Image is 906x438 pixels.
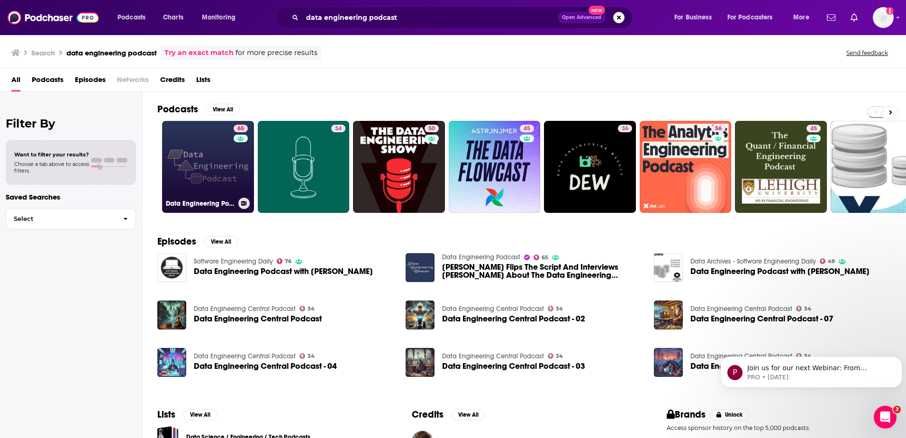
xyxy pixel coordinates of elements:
span: 45 [810,124,817,134]
a: 45 [449,121,541,213]
span: 50 [428,124,435,134]
h3: Search [31,48,55,57]
span: 45 [524,124,530,134]
a: All [11,72,20,91]
img: Data Engineering Central Podcast [157,301,186,329]
img: Podchaser - Follow, Share and Rate Podcasts [8,9,99,27]
span: Logged in as WE_Broadcast1 [873,7,894,28]
p: Saved Searches [6,192,136,201]
iframe: Intercom notifications message [716,337,906,403]
img: Joe Reis Flips The Script And Interviews Tobias Macey About The Data Engineering Podcast [406,253,435,282]
span: New [589,6,606,15]
span: Data Engineering Podcast with [PERSON_NAME] [194,267,373,275]
span: Charts [163,11,183,24]
iframe: Intercom live chat [874,406,897,429]
button: View All [204,236,238,247]
a: ListsView All [157,409,217,420]
button: Open AdvancedNew [558,12,606,23]
img: Data Engineering Podcast with Tobias Macey [654,253,683,282]
a: 76 [277,258,292,264]
span: Want to filter your results? [14,151,89,158]
a: Try an exact match [164,47,234,58]
button: Send feedback [843,49,891,57]
span: 65 [237,124,244,134]
a: Lists [196,72,210,91]
a: Data Engineering Podcast with Tobias Macey [194,267,373,275]
a: 36 [544,121,636,213]
a: Episodes [75,72,106,91]
a: Software Engineering Daily [194,257,273,265]
span: Data Engineering Central Podcast - 05 [690,362,834,370]
span: 76 [285,259,291,264]
a: Data Engineering Central Podcast [442,305,544,313]
a: Data Engineering Central Podcast [194,352,296,360]
a: Data Engineering Podcast with Tobias Macey [690,267,870,275]
span: Networks [117,72,149,91]
a: 56 [640,121,732,213]
p: Access sponsor history on the top 5,000 podcasts. [667,424,891,431]
button: open menu [787,10,821,25]
a: Data Engineering Central Podcast [194,305,296,313]
a: Data Engineering Central Podcast - 07 [690,315,834,323]
a: 34 [548,353,563,359]
span: For Podcasters [727,11,773,24]
img: Data Engineering Central Podcast - 03 [406,348,435,377]
span: 56 [715,124,722,134]
a: 56 [711,125,725,132]
img: Data Engineering Central Podcast - 04 [157,348,186,377]
span: More [793,11,809,24]
button: Select [6,208,136,229]
span: 34 [556,307,563,311]
a: Data Archives - Software Engineering Daily [690,257,816,265]
a: Data Engineering Central Podcast - 03 [442,362,585,370]
a: 34 [548,306,563,311]
a: Show notifications dropdown [847,9,861,26]
span: Monitoring [202,11,236,24]
h2: Brands [667,409,706,420]
span: 36 [622,124,628,134]
span: Join us for our next Webinar: From Pushback to Payoff: Building Buy-In for Niche Podcast Placemen... [31,27,172,242]
span: 65 [542,255,548,260]
span: 34 [308,354,315,358]
a: 65 [534,255,549,260]
a: Show notifications dropdown [823,9,839,26]
a: 36 [618,125,632,132]
h2: Lists [157,409,175,420]
a: 45 [520,125,534,132]
img: User Profile [873,7,894,28]
a: 49 [820,258,835,264]
span: [PERSON_NAME] Flips The Script And Interviews [PERSON_NAME] About The Data Engineering Podcast [442,263,643,279]
a: CreditsView All [412,409,485,420]
a: 34 [796,306,812,311]
a: 34 [331,125,345,132]
h2: Credits [412,409,444,420]
button: View All [451,409,485,420]
p: Message from PRO, sent 33w ago [31,36,174,45]
button: View All [183,409,217,420]
a: 45 [735,121,827,213]
a: Data Engineering Central Podcast - 02 [442,315,585,323]
a: Data Engineering Central Podcast - 04 [194,362,337,370]
button: Show profile menu [873,7,894,28]
a: Credits [160,72,185,91]
a: Data Engineering Podcast with Tobias Macey [157,253,186,282]
a: Data Engineering Central Podcast [690,352,792,360]
h3: data engineering podcast [66,48,157,57]
span: for more precise results [236,47,317,58]
span: Podcasts [118,11,145,24]
h2: Filter By [6,117,136,130]
a: Data Engineering Central Podcast - 07 [654,301,683,329]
